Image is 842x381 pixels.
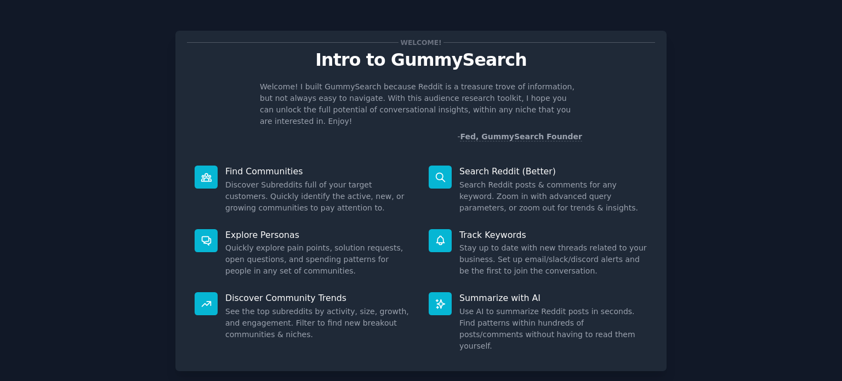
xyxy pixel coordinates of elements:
span: Welcome! [399,37,443,48]
dd: Stay up to date with new threads related to your business. Set up email/slack/discord alerts and ... [459,242,647,277]
p: Welcome! I built GummySearch because Reddit is a treasure trove of information, but not always ea... [260,81,582,127]
dd: Search Reddit posts & comments for any keyword. Zoom in with advanced query parameters, or zoom o... [459,179,647,214]
dd: Discover Subreddits full of your target customers. Quickly identify the active, new, or growing c... [225,179,413,214]
p: Track Keywords [459,229,647,241]
dd: Quickly explore pain points, solution requests, open questions, and spending patterns for people ... [225,242,413,277]
a: Fed, GummySearch Founder [460,132,582,141]
p: Summarize with AI [459,292,647,304]
p: Intro to GummySearch [187,50,655,70]
dd: See the top subreddits by activity, size, growth, and engagement. Filter to find new breakout com... [225,306,413,340]
div: - [457,131,582,143]
dd: Use AI to summarize Reddit posts in seconds. Find patterns within hundreds of posts/comments with... [459,306,647,352]
p: Search Reddit (Better) [459,166,647,177]
p: Explore Personas [225,229,413,241]
p: Discover Community Trends [225,292,413,304]
p: Find Communities [225,166,413,177]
